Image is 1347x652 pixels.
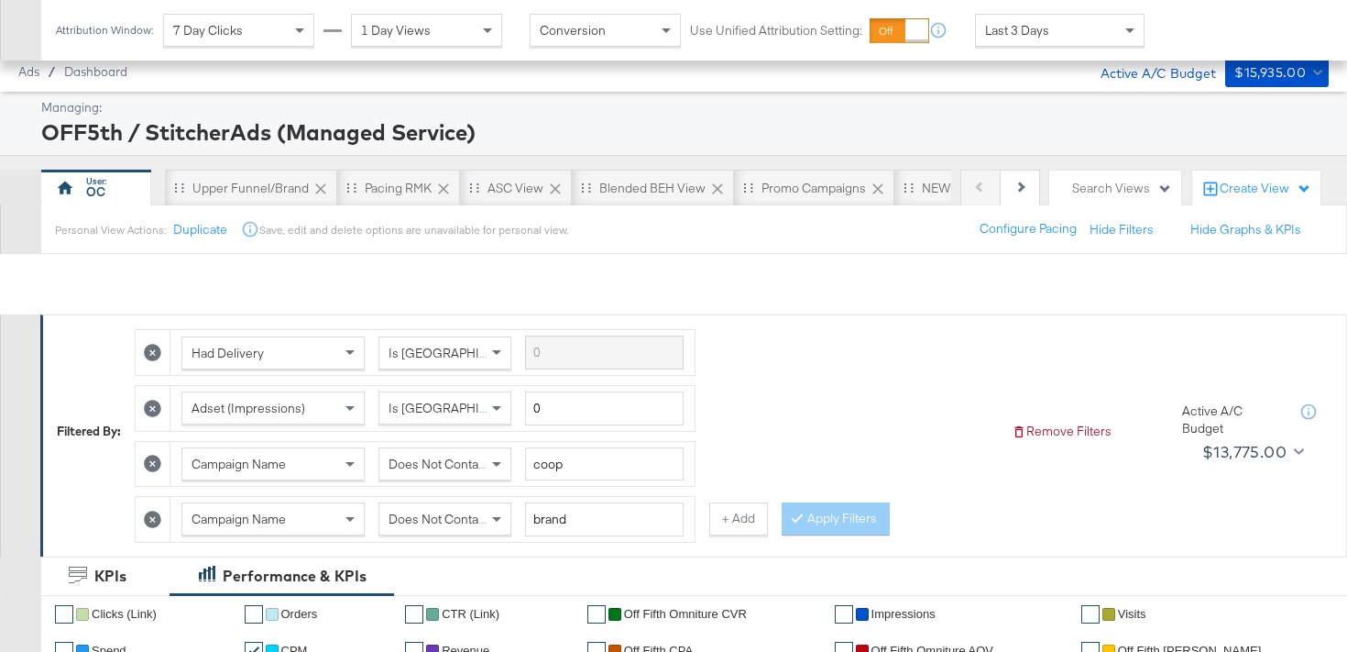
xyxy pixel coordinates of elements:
span: Is [GEOGRAPHIC_DATA] [389,400,529,416]
a: ✔ [835,605,853,624]
div: Personal View Actions: [55,223,166,238]
div: NEW O5 Weekly Report [922,180,1056,197]
span: Does Not Contain [389,456,488,472]
div: Pacing RMK [365,180,432,197]
span: Visits [1118,607,1146,621]
a: ✔ [587,605,606,624]
span: Does Not Contain [389,511,488,527]
div: Drag to reorder tab [346,182,356,193]
button: + Add [709,503,768,536]
div: Create View [1220,180,1311,198]
div: Drag to reorder tab [469,182,479,193]
input: Enter a search term [525,448,684,481]
div: $15,935.00 [1234,61,1306,84]
span: 1 Day Views [361,22,431,39]
input: Enter a number [525,392,684,425]
div: Performance & KPIs [223,566,367,587]
button: Remove Filters [1012,423,1112,440]
button: $13,775.00 [1195,437,1308,467]
div: ASC View [487,180,543,197]
a: Dashboard [64,64,127,79]
span: / [39,64,64,79]
span: CTR (Link) [442,607,499,621]
span: Clicks (Link) [92,607,157,621]
span: Last 3 Days [985,22,1049,39]
button: Duplicate [173,221,227,238]
button: Configure Pacing [967,213,1090,246]
input: Enter a search term [525,503,684,536]
span: Ads [18,64,39,79]
div: $13,775.00 [1202,438,1287,466]
div: Filtered By: [57,423,121,440]
div: Drag to reorder tab [174,182,184,193]
div: Active A/C Budget [1182,403,1283,437]
span: 7 Day Clicks [173,22,243,39]
div: Search Views [1072,180,1172,197]
div: Drag to reorder tab [743,182,753,193]
span: Orders [281,607,318,621]
div: Save, edit and delete options are unavailable for personal view. [259,223,568,238]
a: ✔ [55,605,73,624]
div: Upper Funnel/Brand [192,180,309,197]
div: Active A/C Budget [1081,58,1216,85]
span: Off Fifth Omniture CVR [624,607,747,621]
div: Attribution Window: [55,24,154,37]
button: $15,935.00 [1225,58,1329,87]
span: Conversion [540,22,606,39]
span: Impressions [871,607,936,621]
div: Blended BEH View [599,180,706,197]
button: Hide Filters [1090,221,1154,238]
span: Campaign Name [192,511,286,527]
span: Is [GEOGRAPHIC_DATA] [389,345,529,361]
div: OFF5th / StitcherAds (Managed Service) [41,116,1324,148]
div: Promo Campaigns [761,180,866,197]
div: Managing: [41,99,1324,116]
input: Enter a search term [525,336,684,370]
a: ✔ [245,605,263,624]
span: Adset (Impressions) [192,400,305,416]
span: Campaign Name [192,456,286,472]
label: Use Unified Attribution Setting: [690,22,862,39]
div: OC [86,183,105,201]
a: ✔ [1081,605,1100,624]
div: KPIs [94,566,126,587]
span: Had Delivery [192,345,264,361]
div: Drag to reorder tab [903,182,914,193]
button: Hide Graphs & KPIs [1190,221,1301,238]
a: ✔ [405,605,423,624]
div: Drag to reorder tab [581,182,591,193]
